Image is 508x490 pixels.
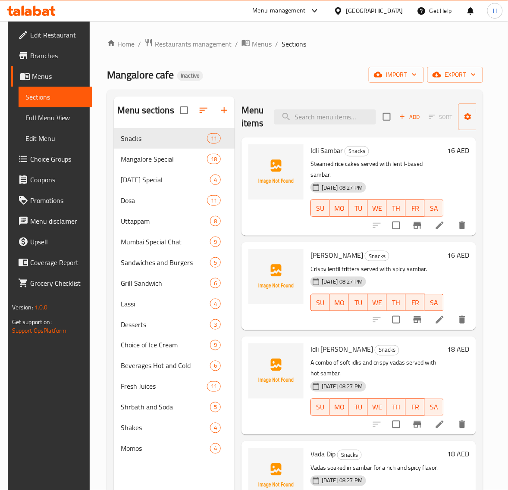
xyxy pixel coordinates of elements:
div: items [207,195,221,206]
div: Snacks [345,146,369,156]
span: 11 [207,197,220,205]
span: Mangalore cafe [107,65,174,84]
div: Shrbath and Soda [121,402,210,412]
button: SU [310,399,330,416]
span: 4 [210,300,220,308]
span: Fresh Juices [121,381,207,392]
img: Idli Vada Sambar [248,343,304,399]
button: TH [387,200,406,217]
a: Full Menu View [19,107,93,128]
div: items [210,278,221,288]
span: Desserts [121,319,210,330]
span: Promotions [30,195,86,206]
span: Select to update [387,415,405,434]
span: Select to update [387,216,405,234]
a: Support.OpsPlatform [12,325,67,336]
span: 3 [210,321,220,329]
img: Idli Sambar [248,144,304,200]
span: Sort sections [193,100,214,121]
span: Snacks [375,345,399,355]
h2: Menu items [241,104,264,130]
li: / [138,39,141,49]
nav: Menu sections [114,125,235,462]
span: Snacks [365,251,389,261]
div: Snacks [375,345,399,356]
span: Sandwiches and Burgers [121,257,210,268]
div: Snacks [337,450,362,460]
span: [DATE] 08:27 PM [318,477,366,485]
h6: 18 AED [447,448,469,460]
span: Choice Groups [30,154,86,164]
span: Idli [PERSON_NAME] [310,343,373,356]
span: 6 [210,362,220,370]
span: Full Menu View [25,112,86,123]
span: Edit Menu [25,133,86,144]
span: H [493,6,497,16]
span: MO [333,296,345,309]
span: Select section [378,108,396,126]
span: 5 [210,259,220,267]
button: SA [425,200,444,217]
span: Restaurants management [155,39,232,49]
button: SA [425,294,444,311]
span: Snacks [338,450,361,460]
button: delete [452,309,473,330]
span: 8 [210,217,220,225]
a: Edit Menu [19,128,93,149]
div: Momos [121,443,210,454]
div: items [210,423,221,433]
button: delete [452,414,473,435]
a: Branches [11,45,93,66]
span: Menus [32,71,86,81]
div: Menu-management [253,6,306,16]
span: Version: [12,302,33,313]
button: WE [368,399,387,416]
span: SA [428,202,440,215]
button: FR [406,200,425,217]
button: WE [368,200,387,217]
button: WE [368,294,387,311]
span: Mumbai Special Chat [121,237,210,247]
div: items [210,319,221,330]
span: Dosa [121,195,207,206]
button: MO [330,399,349,416]
span: 6 [210,279,220,287]
div: Shakes4 [114,418,235,438]
div: [DATE] Special4 [114,169,235,190]
span: Sections [282,39,306,49]
span: import [376,69,417,80]
span: FR [409,202,421,215]
button: Add [396,110,423,124]
span: SU [314,296,326,309]
div: Fresh Juices11 [114,376,235,397]
p: A combo of soft idlis and crispy vadas served with hot sambar. [310,358,444,379]
div: items [210,402,221,412]
a: Sections [19,87,93,107]
a: Home [107,39,135,49]
div: items [207,133,221,144]
div: Uttappam8 [114,211,235,231]
span: Upsell [30,237,86,247]
div: items [207,154,221,164]
span: 4 [210,445,220,453]
span: 9 [210,238,220,246]
a: Menus [241,38,272,50]
span: Choice of Ice Cream [121,340,210,350]
button: SA [425,399,444,416]
p: Vadas soaked in sambar for a rich and spicy flavor. [310,463,444,474]
span: [DATE] Special [121,175,210,185]
span: [DATE] 08:27 PM [318,278,366,286]
button: Add section [214,100,235,121]
span: Coupons [30,175,86,185]
div: items [210,361,221,371]
div: items [210,216,221,226]
span: [DATE] 08:27 PM [318,184,366,192]
span: Grocery Checklist [30,278,86,288]
span: Coverage Report [30,257,86,268]
div: items [210,299,221,309]
div: Mangalore Special [121,154,207,164]
span: WE [371,401,383,414]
